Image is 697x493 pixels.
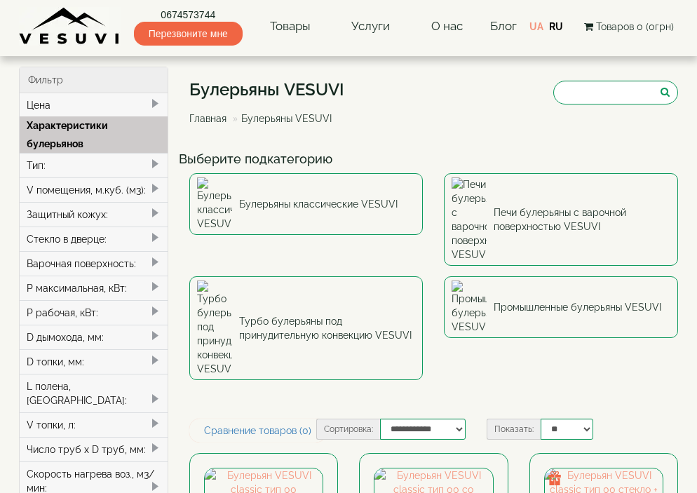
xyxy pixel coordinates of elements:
[337,11,404,43] a: Услуги
[487,419,541,440] label: Показать:
[189,81,344,99] h1: Булерьяны VESUVI
[20,153,168,177] div: Тип:
[20,202,168,227] div: Защитный кожух:
[189,113,226,124] a: Главная
[20,412,168,437] div: V топки, л:
[20,325,168,349] div: D дымохода, мм:
[452,177,487,262] img: Печи булерьяны с варочной поверхностью VESUVI
[417,11,477,43] a: О нас
[179,152,689,166] h4: Выберите подкатегорию
[189,173,424,235] a: Булерьяны классические VESUVI Булерьяны классические VESUVI
[490,19,517,33] a: Блог
[20,67,168,93] div: Фильтр
[580,19,678,34] button: Товаров 0 (0грн)
[19,7,121,46] img: Завод VESUVI
[20,300,168,325] div: P рабочая, кВт:
[20,93,168,117] div: Цена
[20,177,168,202] div: V помещения, м.куб. (м3):
[452,281,487,334] img: Промышленные булерьяны VESUVI
[596,21,674,32] span: Товаров 0 (0грн)
[189,419,326,443] a: Сравнение товаров (0)
[549,21,563,32] a: RU
[20,227,168,251] div: Стекло в дверце:
[20,374,168,412] div: L полена, [GEOGRAPHIC_DATA]:
[444,276,678,338] a: Промышленные булерьяны VESUVI Промышленные булерьяны VESUVI
[134,8,243,22] a: 0674573744
[256,11,325,43] a: Товары
[20,251,168,276] div: Варочная поверхность:
[229,112,332,126] li: Булерьяны VESUVI
[20,116,168,153] div: Характеристики булерьянов
[444,173,678,266] a: Печи булерьяны с варочной поверхностью VESUVI Печи булерьяны с варочной поверхностью VESUVI
[316,419,380,440] label: Сортировка:
[197,177,232,231] img: Булерьяны классические VESUVI
[197,281,232,376] img: Турбо булерьяны под принудительную конвекцию VESUVI
[20,276,168,300] div: P максимальная, кВт:
[20,349,168,374] div: D топки, мм:
[548,471,562,485] img: gift
[189,276,424,380] a: Турбо булерьяны под принудительную конвекцию VESUVI Турбо булерьяны под принудительную конвекцию ...
[20,437,168,461] div: Число труб x D труб, мм:
[134,22,243,46] span: Перезвоните мне
[529,21,543,32] a: UA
